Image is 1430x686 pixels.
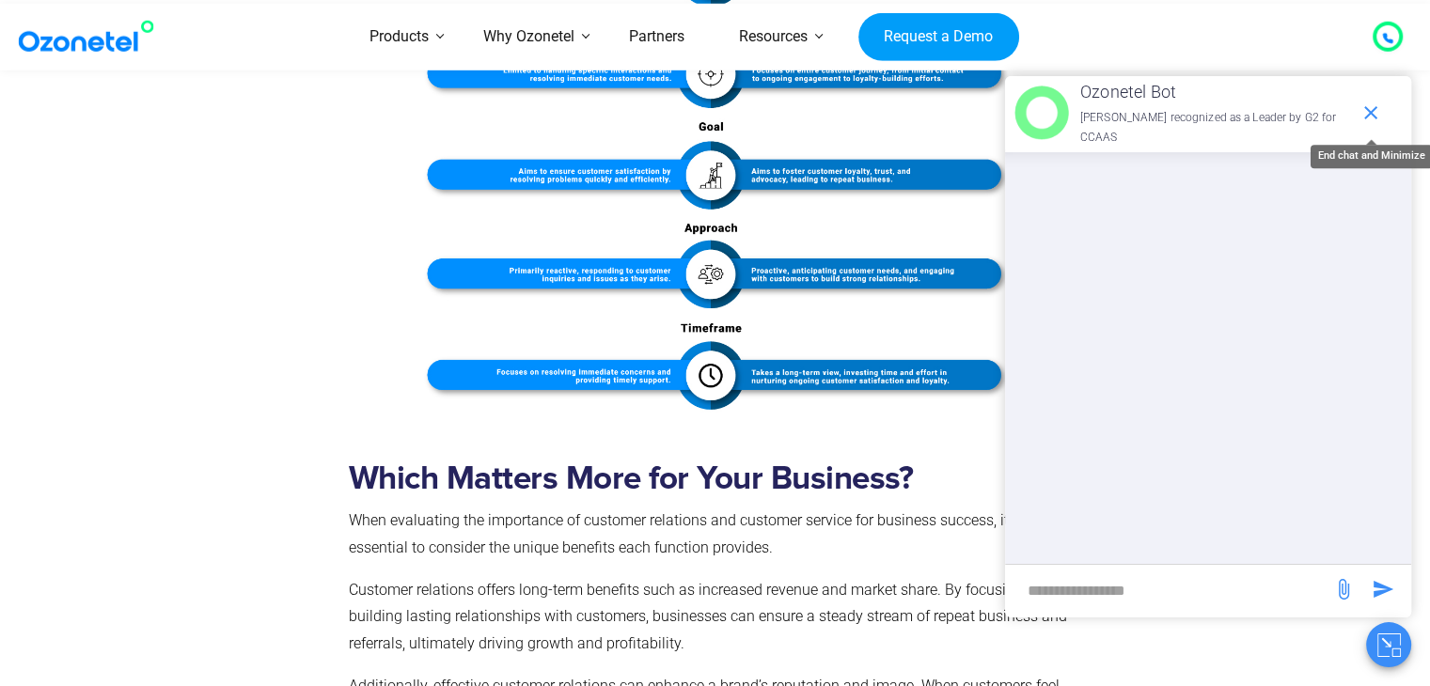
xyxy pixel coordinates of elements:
span: send message [1325,570,1362,608]
span: Customer relations offers long-term benefits such as increased revenue and market share. By focus... [349,581,1067,653]
b: Which Matters More for Your Business? [349,462,914,495]
span: end chat or minimize [1352,94,1390,132]
a: Partners [602,4,712,70]
div: new-msg-input [1014,574,1323,608]
img: header [1014,86,1069,140]
p: [PERSON_NAME] recognized as a Leader by G2 for CCAAS [1080,108,1350,148]
a: Why Ozonetel [456,4,602,70]
a: Resources [712,4,835,70]
p: Ozonetel Bot [1080,77,1350,107]
a: Products [342,4,456,70]
span: send message [1364,570,1402,608]
button: Close chat [1366,622,1411,667]
a: Request a Demo [858,12,1019,61]
span: When evaluating the importance of customer relations and customer service for business success, i... [349,511,1018,556]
